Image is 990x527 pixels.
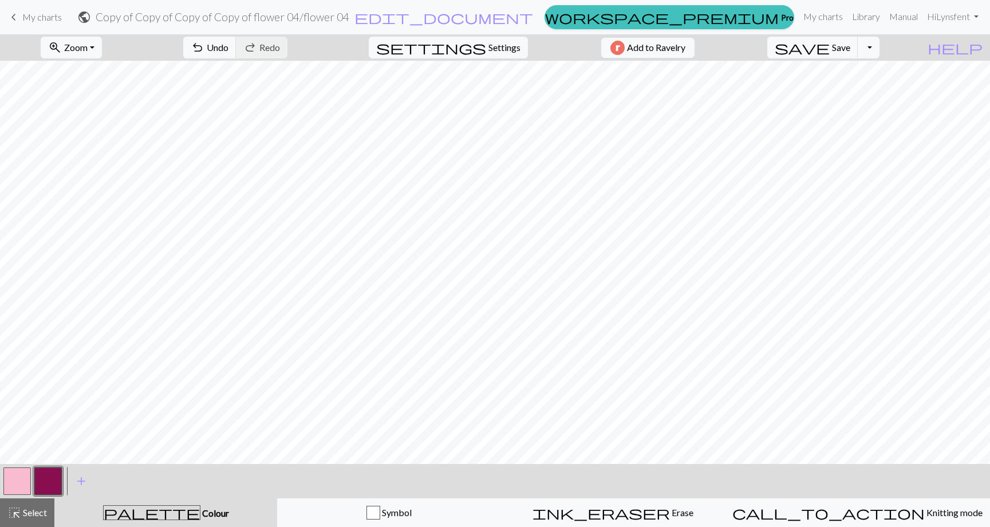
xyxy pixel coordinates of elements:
i: Settings [376,41,486,54]
button: Knitting mode [725,498,990,527]
span: My charts [22,11,62,22]
span: public [77,9,91,25]
span: edit_document [354,9,533,25]
button: SettingsSettings [369,37,528,58]
button: Save [767,37,858,58]
span: Select [21,507,47,518]
span: save [775,40,830,56]
button: Colour [54,498,277,527]
a: Pro [545,5,794,29]
span: Colour [200,508,229,518]
span: Settings [488,41,520,54]
button: Add to Ravelry [601,38,695,58]
span: Undo [207,42,228,53]
span: Symbol [380,507,412,518]
span: Save [832,42,850,53]
button: Erase [501,498,725,527]
span: workspace_premium [545,9,779,25]
span: settings [376,40,486,56]
button: Zoom [41,37,102,58]
span: add [74,473,88,489]
button: Symbol [277,498,501,527]
span: zoom_in [48,40,62,56]
span: ink_eraser [533,505,670,521]
button: Undo [183,37,236,58]
a: Manual [885,5,922,28]
span: Zoom [64,42,88,53]
span: call_to_action [732,505,925,521]
span: Knitting mode [925,507,983,518]
a: My charts [7,7,62,27]
span: undo [191,40,204,56]
span: highlight_alt [7,505,21,521]
img: Ravelry [610,41,625,55]
h2: Copy of Copy of Copy of Copy of flower 04 / flower 04 [96,10,349,23]
span: keyboard_arrow_left [7,9,21,25]
span: help [928,40,983,56]
span: palette [104,505,200,521]
a: Library [847,5,885,28]
span: Erase [670,507,693,518]
a: My charts [799,5,847,28]
span: Add to Ravelry [627,41,685,55]
a: HiLynsfent [922,5,983,28]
